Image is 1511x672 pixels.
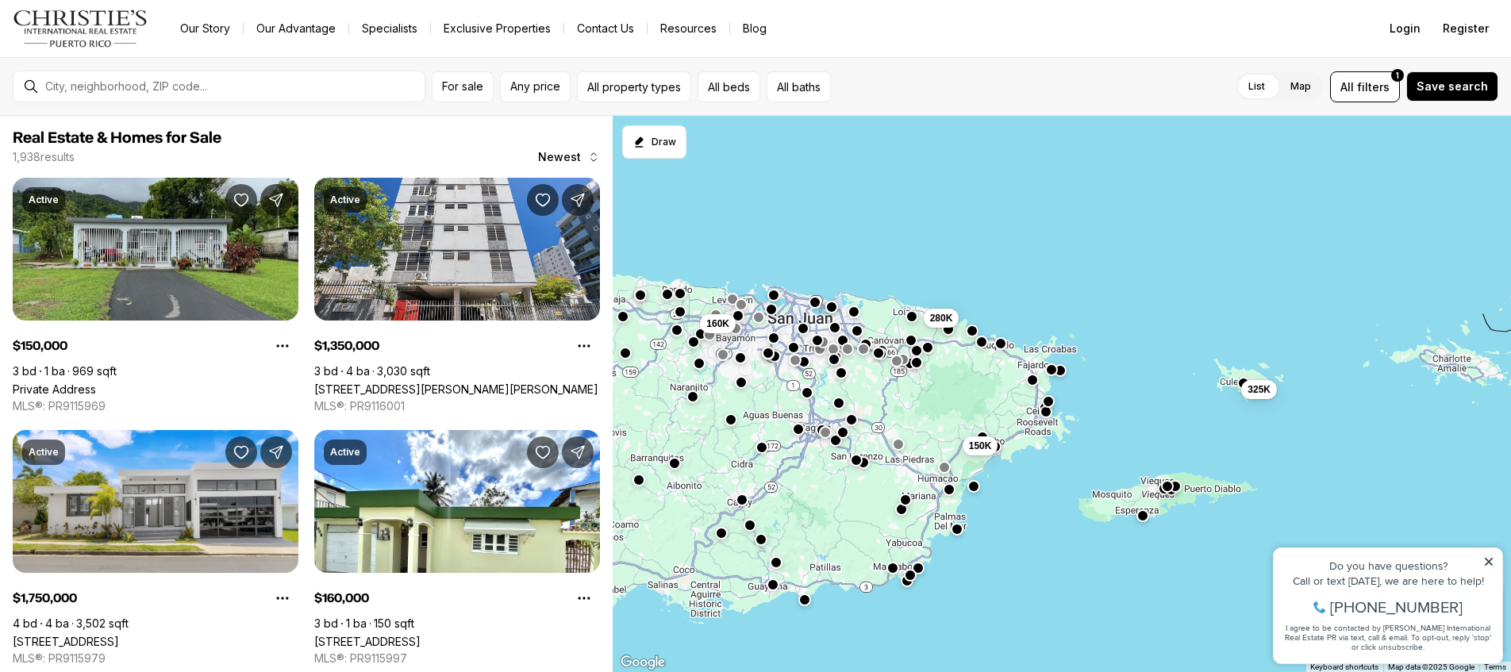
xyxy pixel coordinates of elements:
span: filters [1357,79,1390,95]
img: logo [13,10,148,48]
span: All [1340,79,1354,95]
button: Register [1433,13,1498,44]
button: Save Property: [225,184,257,216]
a: Resources [648,17,729,40]
div: Do you have questions? [17,36,229,47]
button: Share Property [562,436,594,468]
button: Share Property [260,436,292,468]
span: 160K [706,317,729,330]
span: I agree to be contacted by [PERSON_NAME] International Real Estate PR via text, call & email. To ... [20,98,226,128]
a: CALLE 7 #428, TOA BAJA PR, 00949 [314,635,421,648]
a: Our Story [167,17,243,40]
button: Share Property [260,184,292,216]
a: Blog [730,17,779,40]
span: Login [1390,22,1421,35]
button: Property options [568,330,600,362]
button: For sale [432,71,494,102]
p: Active [330,194,360,206]
button: All baths [767,71,831,102]
p: 1,938 results [13,151,75,163]
span: [PHONE_NUMBER] [65,75,198,90]
p: Active [29,194,59,206]
button: Login [1380,13,1430,44]
a: Exclusive Properties [431,17,563,40]
button: Property options [267,582,298,614]
a: 12-13 Santander St SANTANDER ST, TORRIMAR #12-13, GUAYNABO PR, 00966 [13,635,119,648]
button: 160K [700,314,736,333]
button: Allfilters1 [1330,71,1400,102]
span: Real Estate & Homes for Sale [13,130,221,146]
a: 85 WILSON STREET #PH-601, SAN JUAN PR, 00907 [314,382,598,396]
button: Any price [500,71,571,102]
button: Save search [1406,71,1498,102]
button: Property options [568,582,600,614]
span: For sale [442,80,483,93]
span: Any price [510,80,560,93]
label: List [1236,72,1278,101]
button: Share Property [562,184,594,216]
span: 150K [969,440,992,452]
a: Our Advantage [244,17,348,40]
span: 280K [930,312,953,324]
button: 150K [963,436,998,455]
button: All beds [698,71,760,102]
button: Save Property: 12-13 Santander St SANTANDER ST, TORRIMAR #12-13 [225,436,257,468]
a: Specialists [349,17,430,40]
button: 280K [924,309,959,328]
span: 325K [1248,383,1271,396]
button: Property options [267,330,298,362]
button: Newest [529,141,609,173]
button: All property types [577,71,691,102]
button: 325K [1241,380,1277,399]
p: Active [29,446,59,459]
a: Private Address [13,382,96,396]
button: Start drawing [622,125,686,159]
span: 1 [1396,69,1399,82]
button: Save Property: 85 WILSON STREET #PH-601 [527,184,559,216]
span: Newest [538,151,581,163]
div: Call or text [DATE], we are here to help! [17,51,229,62]
button: Save Property: CALLE 7 #428 [527,436,559,468]
span: Register [1443,22,1489,35]
p: Active [330,446,360,459]
span: Save search [1417,80,1488,93]
label: Map [1278,72,1324,101]
button: Contact Us [564,17,647,40]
